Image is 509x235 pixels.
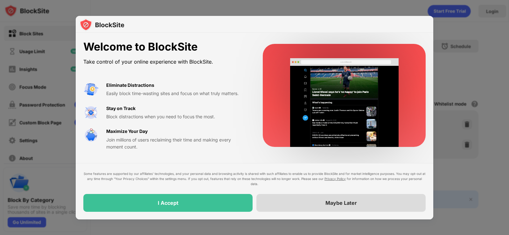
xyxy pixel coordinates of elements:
[83,105,99,120] img: value-focus.svg
[106,136,248,151] div: Join millions of users reclaiming their time and making every moment count.
[158,200,178,206] div: I Accept
[83,40,248,53] div: Welcome to BlockSite
[325,200,357,206] div: Maybe Later
[83,128,99,143] img: value-safe-time.svg
[80,18,124,31] img: logo-blocksite.svg
[83,57,248,66] div: Take control of your online experience with BlockSite.
[83,171,426,186] div: Some features are supported by our affiliates’ technologies, and your personal data and browsing ...
[106,82,154,89] div: Eliminate Distractions
[83,82,99,97] img: value-avoid-distractions.svg
[106,90,248,97] div: Easily block time-wasting sites and focus on what truly matters.
[106,128,148,135] div: Maximize Your Day
[106,113,248,120] div: Block distractions when you need to focus the most.
[324,177,346,181] a: Privacy Policy
[106,105,136,112] div: Stay on Track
